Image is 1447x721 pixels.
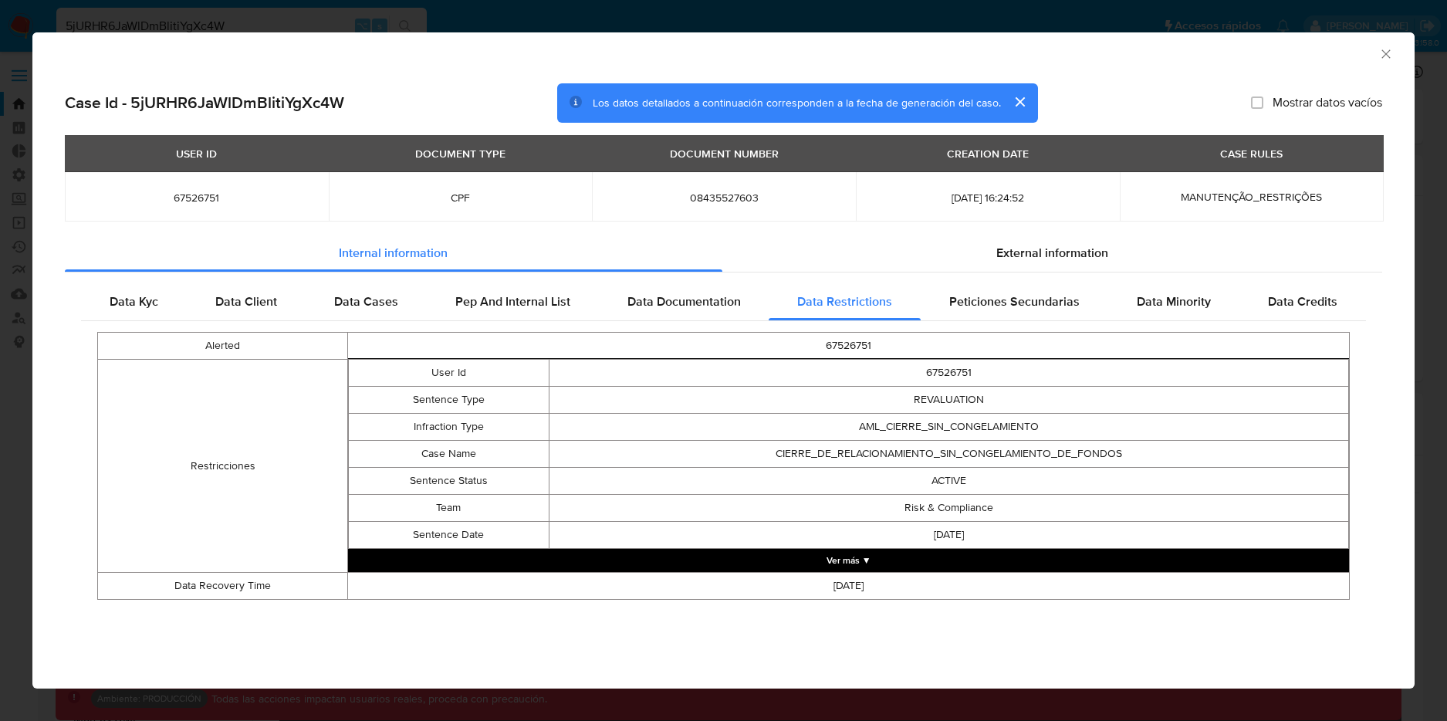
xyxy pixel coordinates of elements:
[347,191,574,205] span: CPF
[348,549,1349,572] button: Expand array
[1251,96,1263,109] input: Mostrar datos vacíos
[83,191,310,205] span: 67526751
[797,293,892,310] span: Data Restrictions
[215,293,277,310] span: Data Client
[549,360,1349,387] td: 67526751
[32,32,1415,689] div: closure-recommendation-modal
[549,468,1349,495] td: ACTIVE
[549,414,1349,441] td: AML_CIERRE_SIN_CONGELAMIENTO
[349,387,549,414] td: Sentence Type
[627,293,741,310] span: Data Documentation
[65,93,344,113] h2: Case Id - 5jURHR6JaWlDmBlitiYgXc4W
[610,191,837,205] span: 08435527603
[167,140,226,167] div: USER ID
[593,95,1001,110] span: Los datos detallados a continuación corresponden a la fecha de generación del caso.
[455,293,570,310] span: Pep And Internal List
[349,360,549,387] td: User Id
[81,283,1366,320] div: Detailed internal info
[1137,293,1211,310] span: Data Minority
[349,495,549,522] td: Team
[334,293,398,310] span: Data Cases
[110,293,158,310] span: Data Kyc
[98,360,348,573] td: Restricciones
[549,387,1349,414] td: REVALUATION
[661,140,788,167] div: DOCUMENT NUMBER
[949,293,1080,310] span: Peticiones Secundarias
[1001,83,1038,120] button: cerrar
[349,468,549,495] td: Sentence Status
[406,140,515,167] div: DOCUMENT TYPE
[549,522,1349,549] td: [DATE]
[98,573,348,600] td: Data Recovery Time
[996,244,1108,262] span: External information
[348,573,1350,600] td: [DATE]
[874,191,1101,205] span: [DATE] 16:24:52
[549,495,1349,522] td: Risk & Compliance
[549,441,1349,468] td: CIERRE_DE_RELACIONAMIENTO_SIN_CONGELAMIENTO_DE_FONDOS
[349,522,549,549] td: Sentence Date
[938,140,1038,167] div: CREATION DATE
[1378,46,1392,60] button: Cerrar ventana
[348,333,1350,360] td: 67526751
[98,333,348,360] td: Alerted
[349,441,549,468] td: Case Name
[1181,189,1322,205] span: MANUTENÇÃO_RESTRIÇÕES
[339,244,448,262] span: Internal information
[349,414,549,441] td: Infraction Type
[1268,293,1337,310] span: Data Credits
[1211,140,1292,167] div: CASE RULES
[65,235,1382,272] div: Detailed info
[1273,95,1382,110] span: Mostrar datos vacíos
